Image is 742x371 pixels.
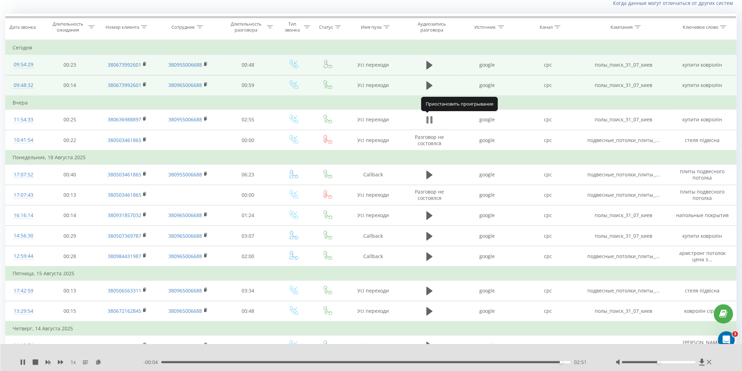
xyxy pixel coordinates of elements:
[169,342,202,349] a: 380965006688
[518,205,579,225] td: cpc
[108,232,141,239] a: 380507369787
[669,109,736,130] td: купити ковролін
[457,130,518,151] td: google
[13,229,34,243] div: 14:56:30
[169,253,202,259] a: 380965006688
[108,212,141,218] a: 380931857032
[611,24,633,30] div: Кампания
[457,109,518,130] td: google
[220,164,276,185] td: 06:23
[683,24,719,30] div: Ключевое слово
[457,164,518,185] td: google
[361,24,382,30] div: Имя пула
[169,82,202,88] a: 380965006688
[220,75,276,96] td: 00:59
[518,281,579,301] td: cpc
[171,24,195,30] div: Сотрудник
[108,342,141,349] a: 380672645917
[220,130,276,151] td: 00:00
[169,171,202,178] a: 380955006688
[409,21,455,33] div: Аудиозапись разговора
[108,253,141,259] a: 380984431987
[344,109,403,130] td: Усі переходи
[13,168,34,182] div: 17:07:52
[344,336,403,356] td: Усі переходи
[108,191,141,198] a: 380503461865
[220,246,276,267] td: 02:00
[669,226,736,246] td: купити ковролін
[669,130,736,151] td: стеля підвісна
[41,109,98,130] td: 00:25
[169,116,202,123] a: 380955006688
[220,226,276,246] td: 03:07
[518,246,579,267] td: cpc
[344,55,403,75] td: Усі переходи
[108,61,141,68] a: 380673992601
[108,82,141,88] a: 380673992601
[319,24,333,30] div: Статус
[13,133,34,147] div: 10:41:54
[457,281,518,301] td: google
[579,55,669,75] td: полы_поиск_31_07_киев
[457,246,518,267] td: google
[718,331,735,348] iframe: Intercom live chat
[220,336,276,356] td: 00:22
[13,339,34,352] div: 11:40:54
[13,188,34,202] div: 17:07:43
[220,55,276,75] td: 00:48
[733,331,738,337] span: 3
[6,267,737,281] td: Пятница, 15 Августа 2025
[169,61,202,68] a: 380955006688
[518,185,579,205] td: cpc
[282,21,302,33] div: Тип звонка
[344,130,403,151] td: Усі переходи
[13,284,34,298] div: 17:42:59
[344,301,403,322] td: Усі переходи
[518,130,579,151] td: cpc
[169,212,202,218] a: 380965006688
[169,232,202,239] a: 380965006688
[344,185,403,205] td: Усі переходи
[579,109,669,130] td: полы_поиск_31_07_киев
[220,109,276,130] td: 02:55
[518,226,579,246] td: cpc
[587,253,660,259] span: подвесные_потолки_плиты_...
[475,24,496,30] div: Источник
[220,301,276,322] td: 00:48
[457,55,518,75] td: google
[13,304,34,318] div: 13:29:54
[6,96,737,110] td: Вчера
[457,301,518,322] td: google
[41,205,98,225] td: 00:14
[679,250,726,263] span: армстронг потолок цена з...
[108,287,141,294] a: 380506563311
[669,185,736,205] td: плиты подвесного потолка
[169,287,202,294] a: 380965006688
[41,55,98,75] td: 00:23
[587,137,660,143] span: подвесные_потолки_плиты_...
[457,205,518,225] td: google
[41,301,98,322] td: 00:15
[518,164,579,185] td: cpc
[108,116,141,123] a: 380636988897
[220,281,276,301] td: 03:34
[415,188,444,201] span: Разговор не состоялся
[579,75,669,96] td: полы_поиск_31_07_киев
[457,185,518,205] td: google
[143,359,161,366] span: - 00:04
[41,185,98,205] td: 00:13
[669,336,736,356] td: [PERSON_NAME] армстронг
[344,281,403,301] td: Усі переходи
[560,361,563,364] div: Accessibility label
[574,359,587,366] span: 02:51
[657,361,660,364] div: Accessibility label
[579,205,669,225] td: полы_поиск_31_07_киев
[49,21,87,33] div: Длительность ожидания
[41,281,98,301] td: 00:13
[344,164,403,185] td: Callback
[669,55,736,75] td: купити ковролін
[106,24,139,30] div: Номер клиента
[669,75,736,96] td: купити ковролін
[457,226,518,246] td: google
[415,134,444,147] span: Разговор не состоялся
